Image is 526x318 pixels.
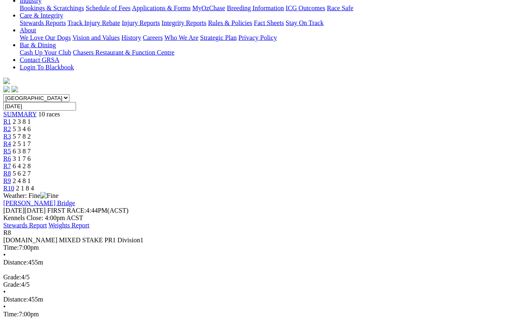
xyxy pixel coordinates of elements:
[13,155,31,162] span: 3 1 7 6
[143,34,163,41] a: Careers
[286,19,323,26] a: Stay On Track
[20,49,523,56] div: Bar & Dining
[20,5,84,12] a: Bookings & Scratchings
[13,170,31,177] span: 5 6 2 7
[48,222,90,229] a: Weights Report
[20,5,523,12] div: Industry
[3,303,6,310] span: •
[208,19,252,26] a: Rules & Policies
[3,118,11,125] a: R1
[3,192,58,199] span: Weather: Fine
[3,259,28,266] span: Distance:
[3,296,523,303] div: 455m
[20,56,59,63] a: Contact GRSA
[3,281,523,288] div: 4/5
[3,311,19,318] span: Time:
[121,34,141,41] a: History
[13,125,31,132] span: 5 3 4 6
[3,140,11,147] a: R4
[3,244,19,251] span: Time:
[161,19,206,26] a: Integrity Reports
[13,140,31,147] span: 2 5 1 7
[72,34,120,41] a: Vision and Values
[13,177,31,184] span: 2 4 8 1
[3,162,11,169] a: R7
[40,192,58,200] img: Fine
[3,207,25,214] span: [DATE]
[47,207,86,214] span: FIRST RACE:
[3,170,11,177] a: R8
[3,214,523,222] div: Kennels Close: 4:00pm ACST
[286,5,325,12] a: ICG Outcomes
[13,162,31,169] span: 6 4 2 8
[16,185,34,192] span: 2 1 8 4
[13,118,31,125] span: 2 3 8 1
[3,296,28,303] span: Distance:
[122,19,160,26] a: Injury Reports
[3,237,523,244] div: [DOMAIN_NAME] MIXED STAKE PR1 Division1
[47,207,129,214] span: 4:44PM(ACST)
[3,274,21,281] span: Grade:
[20,27,36,34] a: About
[20,12,63,19] a: Care & Integrity
[327,5,353,12] a: Race Safe
[3,133,11,140] a: R3
[3,102,76,111] input: Select date
[3,274,523,281] div: 4/5
[3,155,11,162] a: R6
[227,5,284,12] a: Breeding Information
[3,125,11,132] a: R2
[3,207,46,214] span: [DATE]
[3,311,523,318] div: 7:00pm
[20,42,56,49] a: Bar & Dining
[3,259,523,266] div: 455m
[3,177,11,184] a: R9
[38,111,60,118] span: 10 races
[20,34,71,41] a: We Love Our Dogs
[3,281,21,288] span: Grade:
[192,5,225,12] a: MyOzChase
[3,111,37,118] a: SUMMARY
[3,185,14,192] a: R10
[3,229,11,236] span: R8
[3,244,523,251] div: 7:00pm
[3,251,6,258] span: •
[20,49,71,56] a: Cash Up Your Club
[3,86,10,93] img: facebook.svg
[3,288,6,295] span: •
[13,133,31,140] span: 5 7 8 2
[85,5,130,12] a: Schedule of Fees
[67,19,120,26] a: Track Injury Rebate
[238,34,277,41] a: Privacy Policy
[20,19,523,27] div: Care & Integrity
[132,5,191,12] a: Applications & Forms
[73,49,174,56] a: Chasers Restaurant & Function Centre
[3,78,10,84] img: logo-grsa-white.png
[254,19,284,26] a: Fact Sheets
[20,19,66,26] a: Stewards Reports
[164,34,198,41] a: Who We Are
[20,34,523,42] div: About
[3,222,47,229] a: Stewards Report
[13,148,31,155] span: 6 3 8 7
[12,86,18,93] img: twitter.svg
[3,200,75,207] a: [PERSON_NAME] Bridge
[20,64,74,71] a: Login To Blackbook
[200,34,237,41] a: Strategic Plan
[3,148,11,155] a: R5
